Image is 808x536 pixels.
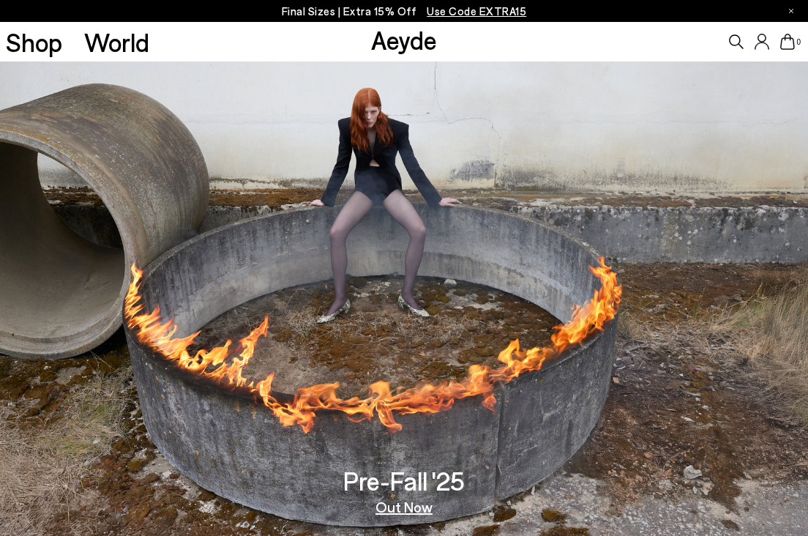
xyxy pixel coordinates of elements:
h3: Pre-Fall '25 [343,468,465,494]
a: Out Now [375,499,433,514]
span: 0 [795,38,802,46]
p: Final Sizes | Extra 15% Off [282,2,527,21]
a: World [84,29,149,55]
span: Navigate to /collections/ss25-final-sizes [427,4,526,18]
a: 0 [780,34,795,50]
a: Aeyde [371,24,437,55]
a: Shop [6,29,62,55]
